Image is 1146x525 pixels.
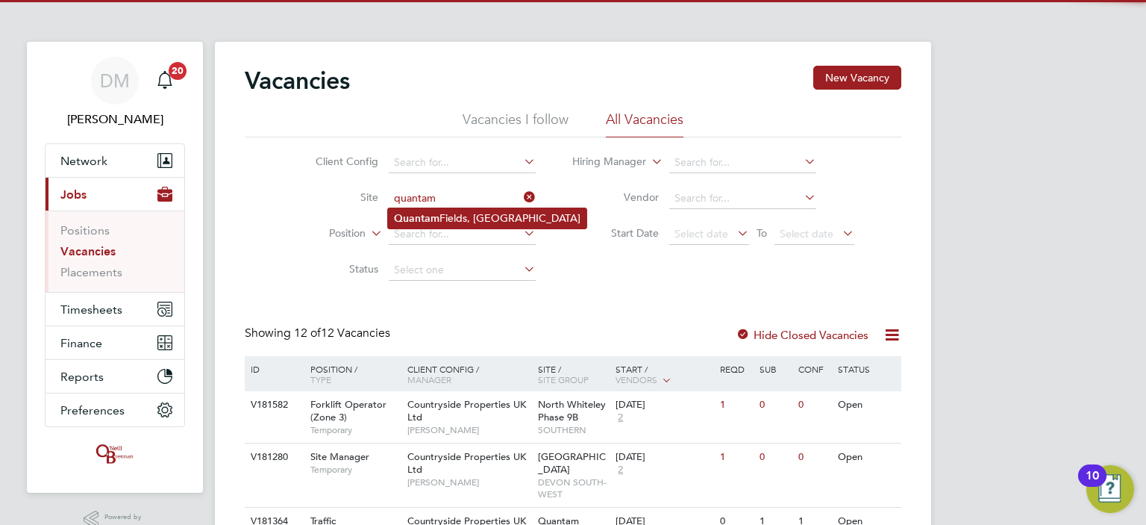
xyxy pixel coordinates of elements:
[60,302,122,317] span: Timesheets
[389,152,536,173] input: Search for...
[150,57,180,105] a: 20
[716,356,755,382] div: Reqd
[46,178,184,211] button: Jobs
[736,328,868,342] label: Hide Closed Vacancies
[538,424,609,436] span: SOUTHERN
[60,370,104,384] span: Reports
[463,111,569,137] li: Vacancies I follow
[407,398,526,423] span: Countryside Properties UK Ltd
[46,293,184,326] button: Timesheets
[795,356,833,382] div: Conf
[389,260,536,281] input: Select one
[247,391,299,419] div: V181582
[756,391,795,419] div: 0
[407,476,530,488] span: [PERSON_NAME]
[247,444,299,471] div: V181280
[560,155,646,170] label: Hiring Manager
[310,450,369,463] span: Site Manager
[389,188,536,209] input: Search for...
[93,442,137,466] img: oneillandbrennan-logo-retina.png
[169,62,187,80] span: 20
[245,66,350,96] h2: Vacancies
[1086,465,1134,513] button: Open Resource Center, 10 new notifications
[60,265,122,279] a: Placements
[404,356,534,392] div: Client Config /
[834,356,899,382] div: Status
[46,394,184,426] button: Preferences
[716,391,755,419] div: 1
[616,464,625,476] span: 2
[292,190,378,204] label: Site
[538,373,589,385] span: Site Group
[60,154,107,168] span: Network
[612,356,716,394] div: Start /
[60,187,87,202] span: Jobs
[310,464,400,476] span: Temporary
[310,373,331,385] span: Type
[104,511,146,524] span: Powered by
[46,144,184,177] button: Network
[46,326,184,359] button: Finance
[60,223,110,237] a: Positions
[388,208,586,229] li: Fields, [GEOGRAPHIC_DATA]
[100,71,130,90] span: DM
[616,411,625,424] span: 2
[45,442,185,466] a: Go to home page
[310,424,400,436] span: Temporary
[616,451,713,464] div: [DATE]
[573,190,659,204] label: Vendor
[299,356,404,392] div: Position /
[245,326,393,341] div: Showing
[27,42,203,493] nav: Main navigation
[780,227,833,240] span: Select date
[674,227,728,240] span: Select date
[292,262,378,276] label: Status
[795,391,833,419] div: 0
[1086,476,1099,495] div: 10
[834,391,899,419] div: Open
[294,326,390,341] span: 12 Vacancies
[538,450,606,476] span: [GEOGRAPHIC_DATA]
[756,356,795,382] div: Sub
[407,450,526,476] span: Countryside Properties UK Ltd
[669,188,816,209] input: Search for...
[813,66,901,90] button: New Vacancy
[60,403,125,417] span: Preferences
[407,424,530,436] span: [PERSON_NAME]
[538,398,606,423] span: North Whiteley Phase 9B
[45,111,185,128] span: Danielle Murphy
[46,211,184,292] div: Jobs
[310,398,386,423] span: Forklift Operator (Zone 3)
[752,223,771,243] span: To
[60,336,102,350] span: Finance
[394,212,439,225] b: Quantam
[834,444,899,471] div: Open
[538,476,609,500] span: DEVON SOUTH-WEST
[280,226,366,241] label: Position
[294,326,321,341] span: 12 of
[292,155,378,168] label: Client Config
[534,356,613,392] div: Site /
[60,244,116,258] a: Vacancies
[616,399,713,411] div: [DATE]
[616,373,657,385] span: Vendors
[45,57,185,128] a: DM[PERSON_NAME]
[389,224,536,245] input: Search for...
[606,111,683,137] li: All Vacancies
[669,152,816,173] input: Search for...
[573,226,659,240] label: Start Date
[716,444,755,471] div: 1
[247,356,299,382] div: ID
[756,444,795,471] div: 0
[407,373,451,385] span: Manager
[46,360,184,393] button: Reports
[795,444,833,471] div: 0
